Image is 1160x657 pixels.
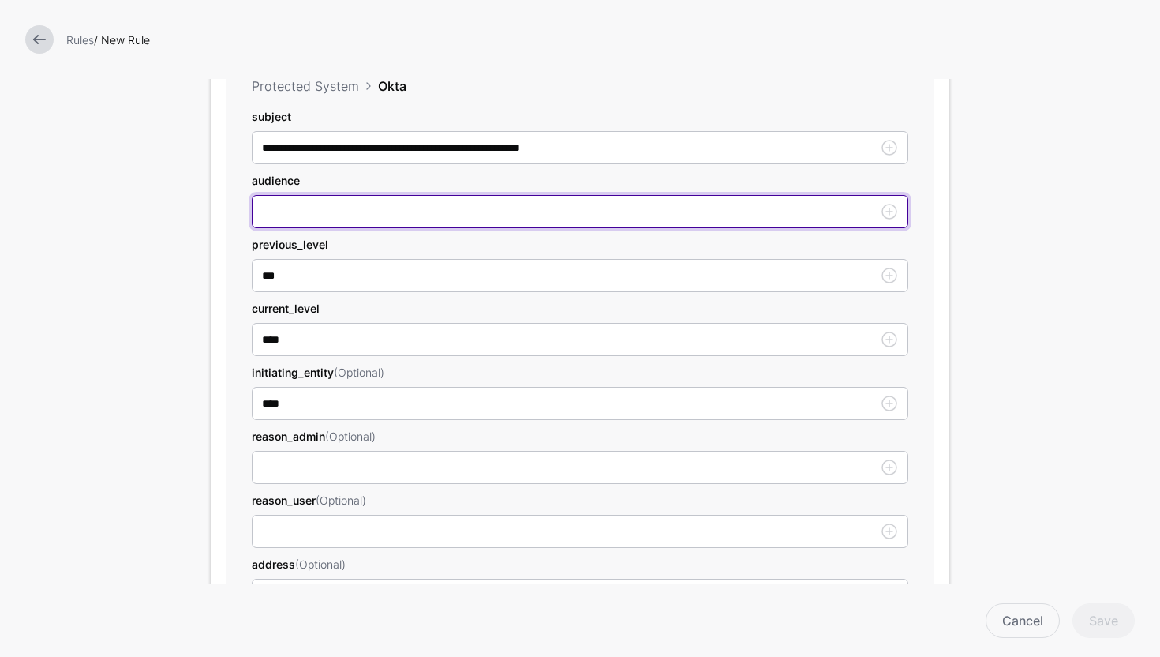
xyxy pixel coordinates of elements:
label: subject [252,108,291,125]
label: previous_level [252,236,328,253]
label: reason_admin [252,428,376,445]
a: Cancel [986,603,1060,638]
span: Okta [378,78,406,94]
span: (Optional) [325,430,376,443]
span: (Optional) [334,366,384,379]
a: Rules [66,33,94,47]
span: Protected System [252,78,359,94]
label: address [252,556,346,573]
span: (Optional) [295,558,346,571]
label: audience [252,172,300,189]
span: (Optional) [316,494,366,507]
label: current_level [252,300,320,317]
label: initiating_entity [252,364,384,381]
label: reason_user [252,492,366,509]
div: / New Rule [60,32,1141,48]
